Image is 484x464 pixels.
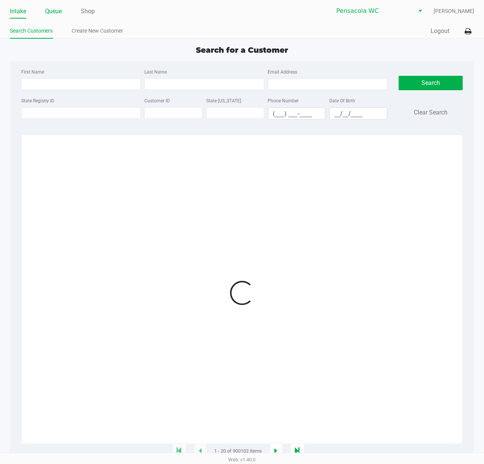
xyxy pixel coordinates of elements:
[268,107,326,120] kendo-maskedtextbox: Format: (999) 999-9999
[10,6,26,17] a: Intake
[415,4,426,18] button: Select
[194,444,207,459] app-submit-button: Previous
[399,76,463,90] button: Search
[414,108,448,117] button: Clear Search
[268,108,326,119] input: Format: (999) 999-9999
[229,457,256,462] span: Web: v1.40.0
[329,107,387,120] kendo-maskedtextbox: Format: MM/DD/YYYY
[144,69,167,75] label: Last Name
[290,444,305,459] app-submit-button: Move to last page
[45,6,62,17] a: Queue
[206,97,241,104] label: State [US_STATE]
[10,26,53,36] a: Search Customers
[434,7,474,15] span: [PERSON_NAME]
[431,27,450,36] button: Logout
[72,26,124,36] a: Create New Customer
[172,444,186,459] app-submit-button: Move to first page
[330,108,387,119] input: Format: MM/DD/YYYY
[21,97,55,104] label: State Registry ID
[268,97,299,104] label: Phone Number
[268,69,298,75] label: Email Address
[336,6,410,16] span: Pensacola WC
[215,447,262,455] span: 1 - 20 of 900102 items
[196,45,288,55] span: Search for a Customer
[329,97,355,104] label: Date Of Birth
[144,97,170,104] label: Customer ID
[81,6,95,17] a: Shop
[21,69,44,75] label: First Name
[270,444,283,459] app-submit-button: Next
